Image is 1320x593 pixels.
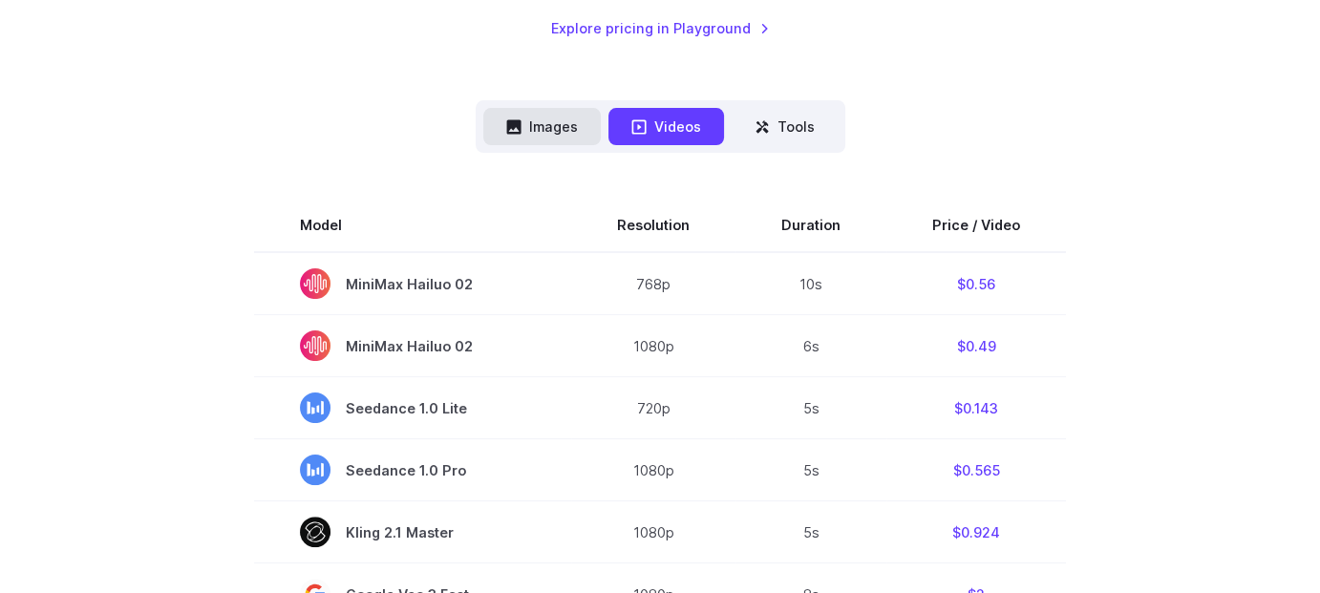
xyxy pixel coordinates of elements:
td: 5s [735,377,886,439]
td: 720p [571,377,735,439]
th: Duration [735,199,886,252]
td: $0.49 [886,315,1066,377]
td: 5s [735,501,886,563]
td: 1080p [571,501,735,563]
td: $0.565 [886,439,1066,501]
th: Price / Video [886,199,1066,252]
td: $0.143 [886,377,1066,439]
span: Seedance 1.0 Pro [300,455,525,485]
button: Tools [732,108,838,145]
td: 5s [735,439,886,501]
td: 1080p [571,439,735,501]
span: MiniMax Hailuo 02 [300,268,525,299]
td: $0.56 [886,252,1066,315]
span: Kling 2.1 Master [300,517,525,547]
td: 1080p [571,315,735,377]
th: Resolution [571,199,735,252]
td: 6s [735,315,886,377]
td: 768p [571,252,735,315]
button: Videos [608,108,724,145]
a: Explore pricing in Playground [551,17,770,39]
button: Images [483,108,601,145]
td: 10s [735,252,886,315]
th: Model [254,199,571,252]
td: $0.924 [886,501,1066,563]
span: MiniMax Hailuo 02 [300,330,525,361]
span: Seedance 1.0 Lite [300,392,525,423]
